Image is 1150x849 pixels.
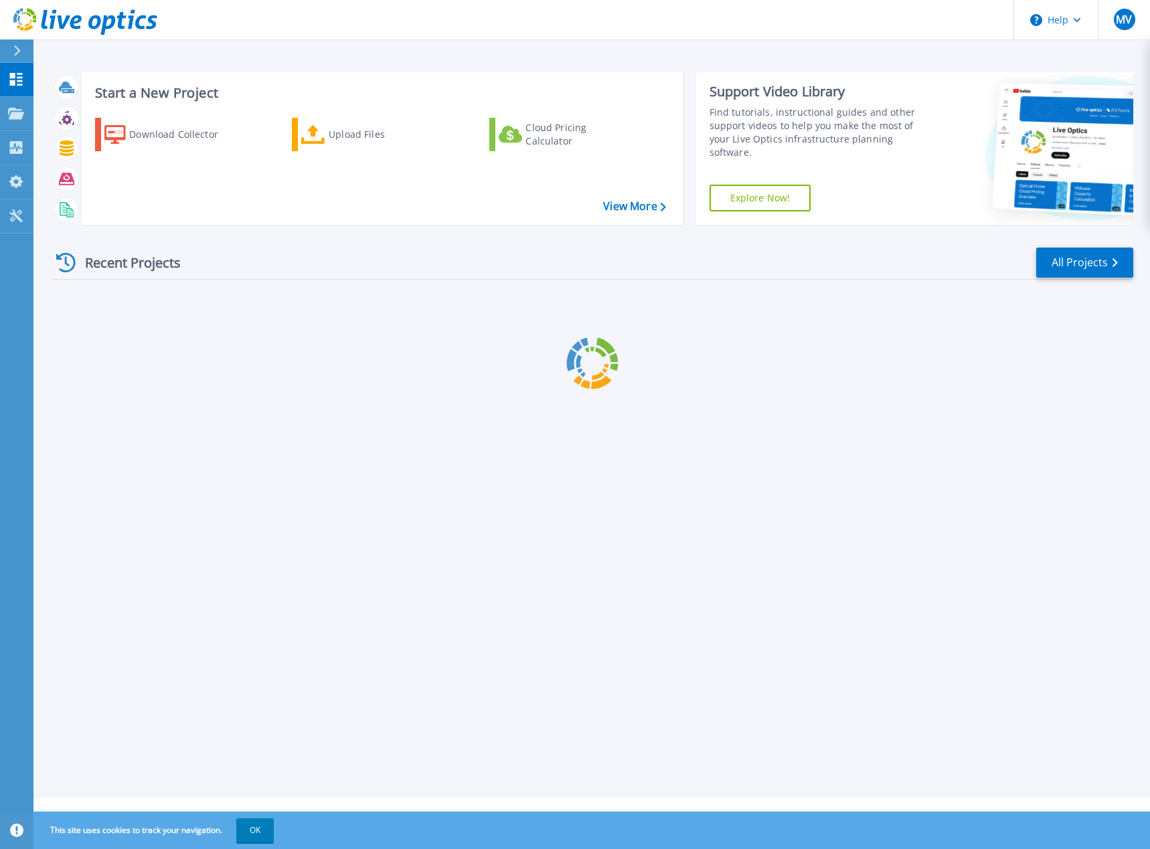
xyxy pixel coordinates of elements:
div: Upload Files [329,121,436,148]
span: This site uses cookies to track your navigation. [37,818,274,842]
div: Download Collector [129,121,236,148]
a: Download Collector [95,118,244,151]
a: Cloud Pricing Calculator [489,118,639,151]
button: OK [236,818,274,842]
a: Explore Now! [710,185,811,211]
div: Cloud Pricing Calculator [525,121,633,148]
h3: Start a New Project [95,86,665,100]
a: View More [603,200,665,213]
a: Upload Files [292,118,441,151]
div: Find tutorials, instructional guides and other support videos to help you make the most of your L... [710,106,931,159]
div: Recent Projects [52,246,199,279]
a: All Projects [1036,248,1133,278]
span: MV [1116,14,1132,25]
div: Support Video Library [710,83,931,100]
